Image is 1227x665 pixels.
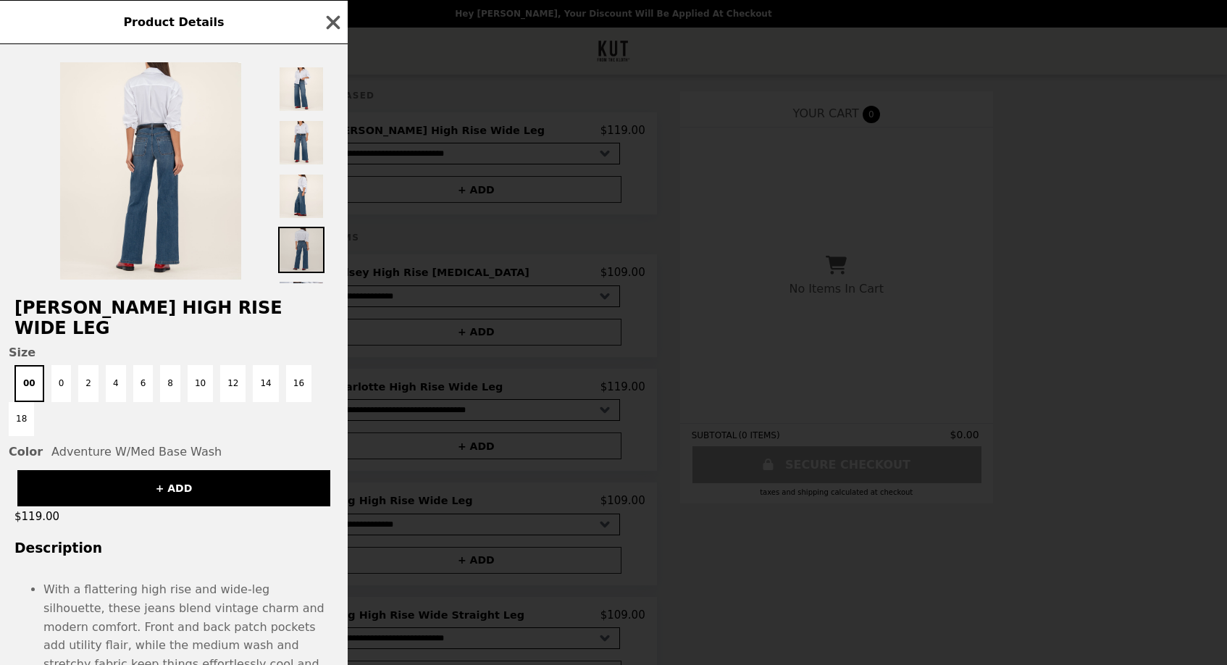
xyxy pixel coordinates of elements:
[278,280,324,327] img: Thumbnail 5
[9,346,339,359] span: Size
[278,66,324,112] img: Thumbnail 1
[9,445,43,459] span: Color
[278,120,324,166] img: Thumbnail 2
[278,173,324,219] img: Thumbnail 3
[188,365,213,402] button: 10
[106,365,126,402] button: 4
[286,365,311,402] button: 16
[9,445,339,459] div: Adventure W/Med Base Wash
[17,470,330,506] button: + ADD
[220,365,246,402] button: 12
[160,365,180,402] button: 8
[133,365,154,402] button: 6
[78,365,99,402] button: 2
[60,62,241,280] img: 00 / Adventure W/Med Base Wash
[14,365,44,402] button: 00
[123,15,224,29] span: Product Details
[253,365,278,402] button: 14
[278,227,324,273] img: Thumbnail 4
[9,402,34,436] button: 18
[51,365,72,402] button: 0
